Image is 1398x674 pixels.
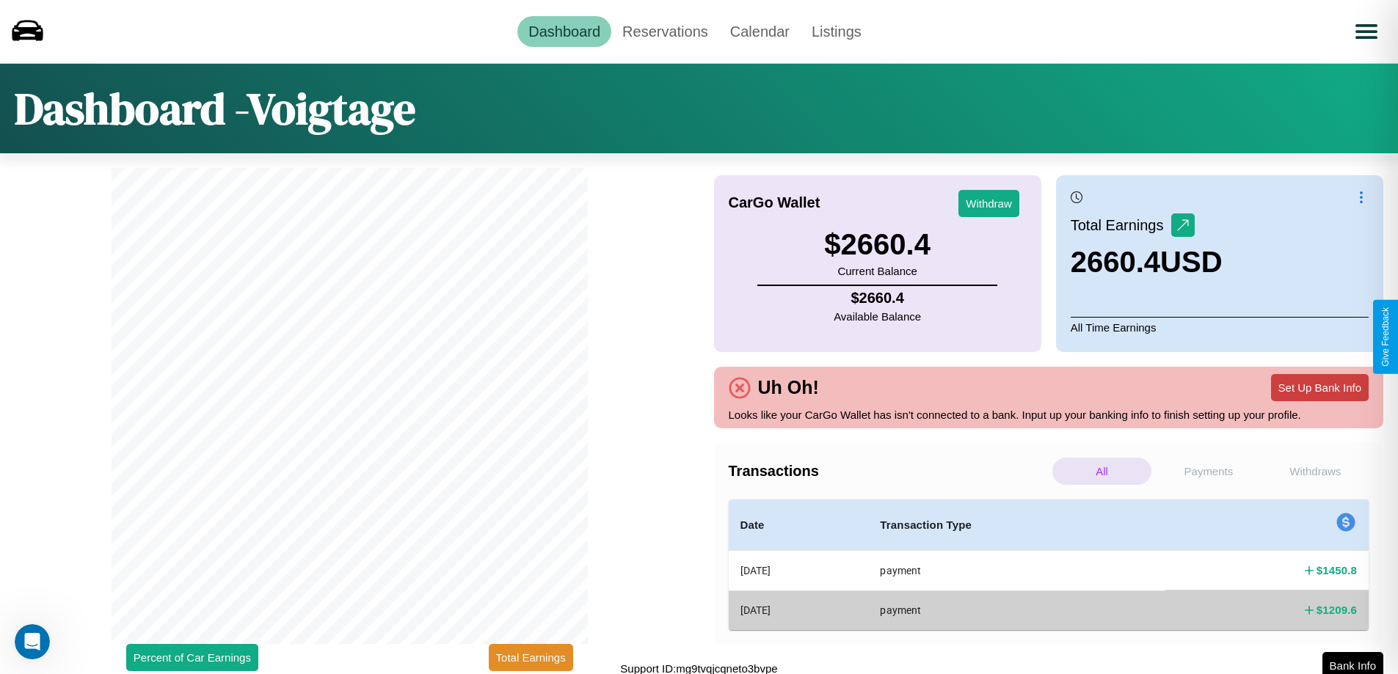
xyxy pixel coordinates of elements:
p: Current Balance [824,261,931,281]
p: Payments [1159,458,1258,485]
h4: Transactions [729,463,1049,480]
h4: CarGo Wallet [729,194,820,211]
button: Set Up Bank Info [1271,374,1369,401]
p: All Time Earnings [1071,317,1369,337]
p: All [1052,458,1151,485]
h3: $ 2660.4 [824,228,931,261]
th: [DATE] [729,590,869,629]
button: Percent of Car Earnings [126,644,258,671]
a: Dashboard [517,16,611,47]
h4: Uh Oh! [751,377,826,398]
h4: Transaction Type [880,516,1154,534]
a: Reservations [611,16,719,47]
h1: Dashboard - Voigtage [15,78,415,139]
iframe: Intercom live chat [15,624,50,659]
p: Total Earnings [1071,212,1171,238]
p: Looks like your CarGo Wallet has isn't connected to a bank. Input up your banking info to finish ... [729,405,1369,425]
h4: $ 1450.8 [1317,563,1357,578]
th: [DATE] [729,551,869,591]
div: Give Feedback [1380,307,1391,367]
p: Withdraws [1266,458,1365,485]
h4: $ 1209.6 [1317,602,1357,618]
h3: 2660.4 USD [1071,246,1223,279]
p: Available Balance [834,307,921,326]
h4: Date [740,516,857,534]
a: Listings [801,16,873,47]
button: Open menu [1346,11,1387,52]
a: Calendar [719,16,801,47]
button: Withdraw [958,190,1019,217]
table: simple table [729,499,1369,630]
th: payment [868,551,1165,591]
th: payment [868,590,1165,629]
h4: $ 2660.4 [834,290,921,307]
button: Total Earnings [489,644,573,671]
